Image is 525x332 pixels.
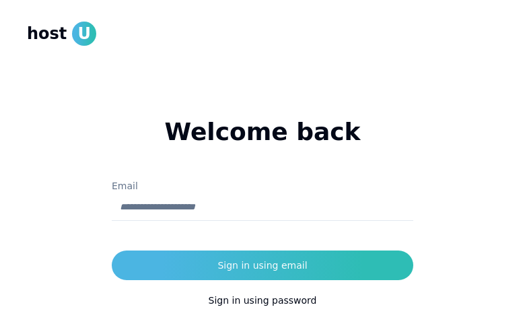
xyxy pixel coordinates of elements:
[112,251,413,280] button: Sign in using email
[27,23,67,44] span: host
[112,119,413,145] h1: Welcome back
[112,180,138,191] label: Email
[72,22,96,46] span: U
[217,259,307,272] div: Sign in using email
[112,286,413,315] button: Sign in using password
[27,22,96,46] a: hostU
